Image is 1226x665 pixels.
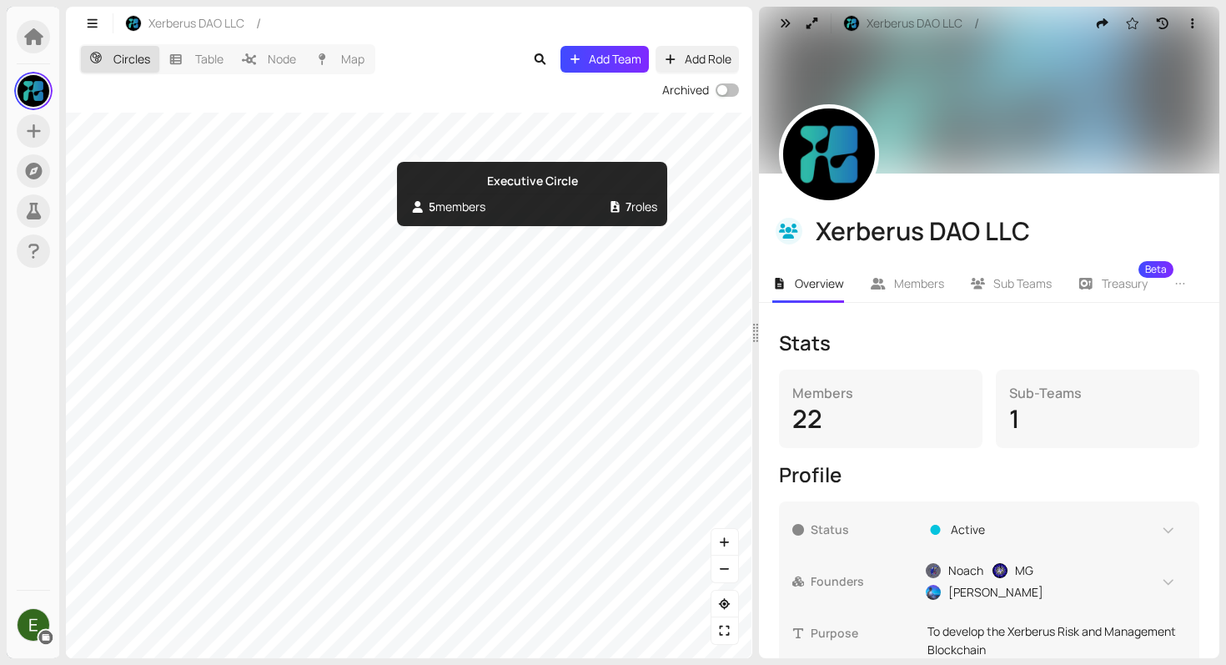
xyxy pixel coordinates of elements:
button: Xerberus DAO LLC [835,10,971,37]
div: Profile [779,461,1199,488]
span: Add Team [589,50,641,68]
span: MG [1015,562,1033,580]
sup: Beta [1138,261,1173,278]
button: Add Role [656,46,739,73]
div: Archived [662,81,709,99]
span: Overview [795,275,844,291]
span: Xerberus DAO LLC [148,14,244,33]
img: MXslRO4HpP.jpeg [992,563,1007,578]
span: Status [811,521,917,539]
img: ACg8ocJiNtrj-q3oAs-KiQUokqI3IJKgX5M3z0g1j3yMiQWdKhkXpQ=s500 [18,609,49,641]
span: Sub Teams [993,275,1052,291]
span: Xerberus DAO LLC [867,14,962,33]
p: To develop the Xerberus Risk and Management Blockchain [927,622,1176,659]
span: Purpose [811,624,917,642]
div: Xerberus DAO LLC [816,215,1196,247]
button: Xerberus DAO LLC [117,10,253,37]
button: Add Team [560,46,650,73]
span: Add Role [685,50,731,68]
div: Stats [779,330,1199,356]
span: Treasury [1102,278,1148,290]
img: HgCiZ4BMi_.jpeg [844,16,859,31]
span: Noach [948,562,983,580]
img: gQX6TtSrwZ.jpeg [18,75,49,107]
div: 22 [792,403,969,435]
img: HqdzPpp0Ak.jpeg [783,108,875,200]
img: h4zm8oAVjJ.jpeg [926,585,941,600]
span: Active [951,521,985,539]
span: [PERSON_NAME] [948,583,1043,602]
img: HgCiZ4BMi_.jpeg [126,16,141,31]
div: Sub-Teams [1009,383,1186,403]
div: Members [792,383,969,403]
div: 1 [1009,403,1186,435]
span: Founders [811,572,917,591]
span: ellipsis [1174,278,1186,290]
span: Members [894,275,944,291]
img: bkvvjQsnwV.jpeg [926,563,941,578]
